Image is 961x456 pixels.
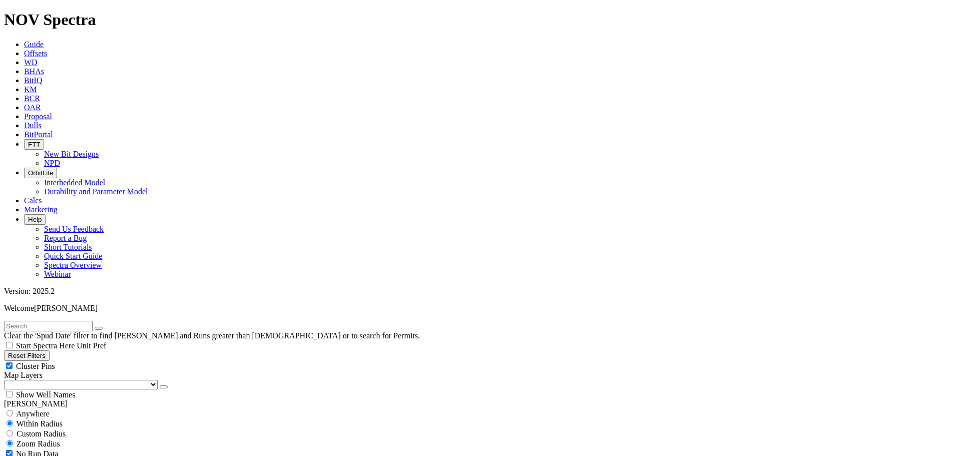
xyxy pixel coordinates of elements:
span: Anywhere [16,409,50,418]
span: Within Radius [17,419,63,428]
a: BitIQ [24,76,42,85]
button: FTT [24,139,44,150]
a: Spectra Overview [44,261,102,269]
a: Marketing [24,205,58,214]
div: Version: 2025.2 [4,287,957,296]
span: OrbitLite [28,169,53,177]
a: BHAs [24,67,44,76]
span: Start Spectra Here [16,341,75,350]
a: Send Us Feedback [44,225,104,233]
p: Welcome [4,304,957,313]
a: Webinar [44,270,71,278]
button: Help [24,214,46,225]
a: Short Tutorials [44,243,92,251]
span: Clear the 'Spud Date' filter to find [PERSON_NAME] and Runs greater than [DEMOGRAPHIC_DATA] or to... [4,331,420,340]
a: Guide [24,40,44,49]
span: Map Layers [4,371,43,379]
span: Zoom Radius [17,439,60,448]
a: NPD [44,159,60,167]
button: OrbitLite [24,168,57,178]
span: Cluster Pins [16,362,55,370]
a: Offsets [24,49,47,58]
input: Search [4,321,93,331]
span: Help [28,216,42,223]
a: Durability and Parameter Model [44,187,148,196]
span: FTT [28,141,40,148]
a: Proposal [24,112,52,121]
a: BCR [24,94,40,103]
a: WD [24,58,38,67]
span: [PERSON_NAME] [34,304,98,312]
a: New Bit Designs [44,150,99,158]
a: Calcs [24,196,42,205]
a: Dulls [24,121,42,130]
span: Show Well Names [16,390,75,399]
h1: NOV Spectra [4,11,957,29]
a: KM [24,85,37,94]
button: Reset Filters [4,350,50,361]
span: Unit Pref [77,341,106,350]
div: [PERSON_NAME] [4,399,957,408]
a: Interbedded Model [44,178,105,187]
span: Custom Radius [17,429,66,438]
a: BitPortal [24,130,53,139]
a: OAR [24,103,41,112]
input: Start Spectra Here [6,342,13,348]
a: Report a Bug [44,234,87,242]
a: Quick Start Guide [44,252,102,260]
